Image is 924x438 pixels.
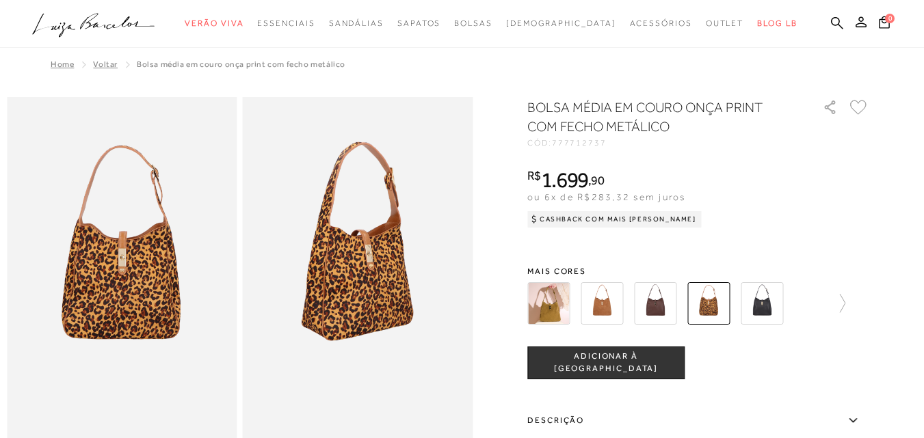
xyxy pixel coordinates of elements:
img: BOLSA MÉDIA EM COURO ONÇA PRINT COM FECHO METÁLICO [687,282,730,325]
span: 1.699 [541,167,589,192]
span: Acessórios [630,18,692,28]
span: Verão Viva [185,18,243,28]
div: Cashback com Mais [PERSON_NAME] [527,211,702,228]
div: CÓD: [527,139,801,147]
a: noSubCategoriesText [506,11,616,36]
a: Voltar [93,59,118,69]
span: Sapatos [397,18,440,28]
button: 0 [875,15,894,33]
img: BOLSA MÉDIA EM COURO CAFÉ COM FECHO METÁLICO [634,282,676,325]
a: noSubCategoriesText [329,11,384,36]
img: BOLSA MÉDIA EM COURO PRETO COM FECHO METÁLICO [741,282,783,325]
span: Essenciais [257,18,315,28]
span: [DEMOGRAPHIC_DATA] [506,18,616,28]
span: Outlet [706,18,744,28]
span: 0 [885,14,895,23]
a: noSubCategoriesText [397,11,440,36]
button: ADICIONAR À [GEOGRAPHIC_DATA] [527,346,685,379]
span: 777712737 [552,138,607,148]
i: , [588,174,604,187]
a: noSubCategoriesText [185,11,243,36]
span: ou 6x de R$283,32 sem juros [527,191,685,202]
i: R$ [527,169,541,182]
span: ADICIONAR À [GEOGRAPHIC_DATA] [528,351,684,374]
a: noSubCategoriesText [454,11,492,36]
img: BOLSA MÉDIA EM CAMURÇA ASPARGO COM FECHO METÁLICO [527,282,570,325]
img: BOLSA MÉDIA EM CAMURÇA CARAMELO COM FECHO METÁLICO [581,282,623,325]
a: BLOG LB [757,11,797,36]
span: Sandálias [329,18,384,28]
a: noSubCategoriesText [630,11,692,36]
span: BLOG LB [757,18,797,28]
a: Home [51,59,74,69]
span: Mais cores [527,267,869,275]
span: 90 [591,173,604,187]
a: noSubCategoriesText [257,11,315,36]
h1: BOLSA MÉDIA EM COURO ONÇA PRINT COM FECHO METÁLICO [527,98,784,136]
span: Bolsas [454,18,492,28]
a: noSubCategoriesText [706,11,744,36]
span: BOLSA MÉDIA EM COURO ONÇA PRINT COM FECHO METÁLICO [137,59,345,69]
